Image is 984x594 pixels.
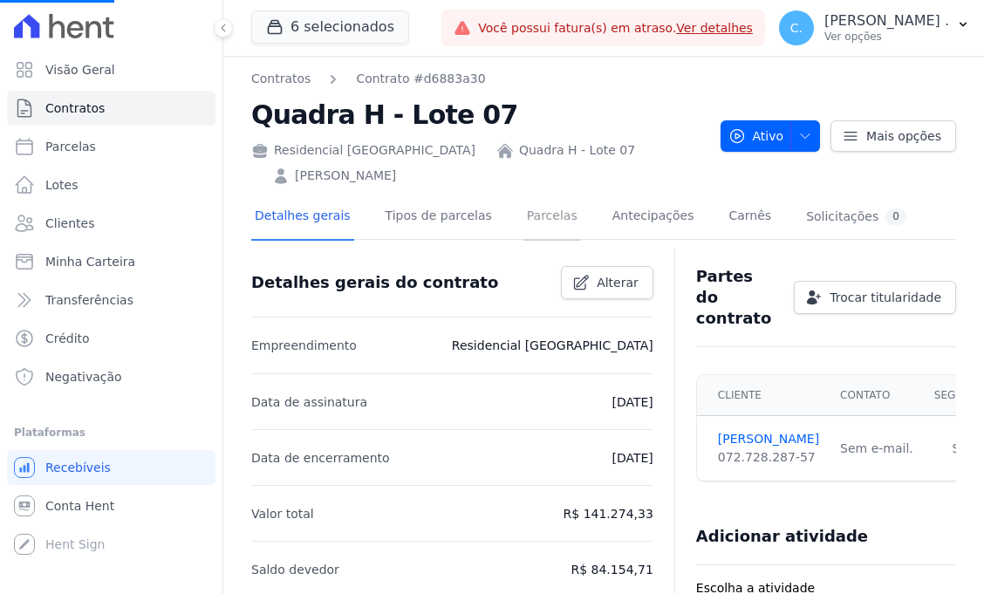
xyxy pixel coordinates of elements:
td: Sem e-mail. [830,416,924,481]
span: Minha Carteira [45,253,135,270]
a: Alterar [561,266,653,299]
a: Antecipações [609,195,698,241]
a: Visão Geral [7,52,215,87]
th: Cliente [697,375,830,416]
span: Transferências [45,291,133,309]
p: [DATE] [612,392,653,413]
span: Lotes [45,176,79,194]
a: Trocar titularidade [794,281,956,314]
h3: Detalhes gerais do contrato [251,272,498,293]
span: Trocar titularidade [830,289,941,306]
span: Parcelas [45,138,96,155]
div: 072.728.287-57 [718,448,819,467]
p: Residencial [GEOGRAPHIC_DATA] [452,335,653,356]
a: Crédito [7,321,215,356]
div: Solicitações [806,208,906,225]
div: Residencial [GEOGRAPHIC_DATA] [251,141,475,160]
span: Ativo [728,120,784,152]
span: Conta Hent [45,497,114,515]
a: Recebíveis [7,450,215,485]
span: Recebíveis [45,459,111,476]
a: Contratos [7,91,215,126]
a: Contrato #d6883a30 [356,70,485,88]
span: Alterar [597,274,639,291]
nav: Breadcrumb [251,70,707,88]
span: Visão Geral [45,61,115,79]
a: Negativação [7,359,215,394]
span: C. [790,22,803,34]
button: C. [PERSON_NAME] . Ver opções [765,3,984,52]
p: [PERSON_NAME] . [824,12,949,30]
p: [DATE] [612,447,653,468]
p: R$ 141.274,33 [564,503,653,524]
a: [PERSON_NAME] [718,430,819,448]
p: Saldo devedor [251,559,339,580]
a: Minha Carteira [7,244,215,279]
span: Contratos [45,99,105,117]
a: Quadra H - Lote 07 [519,141,635,160]
div: Plataformas [14,422,208,443]
h3: Adicionar atividade [696,526,868,547]
a: Solicitações0 [803,195,910,241]
span: Negativação [45,368,122,386]
a: Tipos de parcelas [382,195,495,241]
p: R$ 84.154,71 [571,559,653,580]
button: 6 selecionados [251,10,409,44]
a: Clientes [7,206,215,241]
a: Mais opções [830,120,956,152]
a: Ver detalhes [676,21,753,35]
a: Conta Hent [7,488,215,523]
a: Parcelas [523,195,581,241]
nav: Breadcrumb [251,70,486,88]
a: Contratos [251,70,311,88]
span: Crédito [45,330,90,347]
p: Empreendimento [251,335,357,356]
span: Clientes [45,215,94,232]
span: Você possui fatura(s) em atraso. [478,19,753,38]
a: Transferências [7,283,215,317]
a: Carnês [725,195,775,241]
a: Detalhes gerais [251,195,354,241]
h2: Quadra H - Lote 07 [251,95,707,134]
a: Parcelas [7,129,215,164]
p: Data de encerramento [251,447,390,468]
a: Lotes [7,167,215,202]
p: Valor total [251,503,314,524]
h3: Partes do contrato [696,266,780,329]
div: 0 [885,208,906,225]
p: Data de assinatura [251,392,367,413]
span: Mais opções [866,127,941,145]
button: Ativo [721,120,821,152]
a: [PERSON_NAME] [295,167,396,185]
p: Ver opções [824,30,949,44]
th: Contato [830,375,924,416]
